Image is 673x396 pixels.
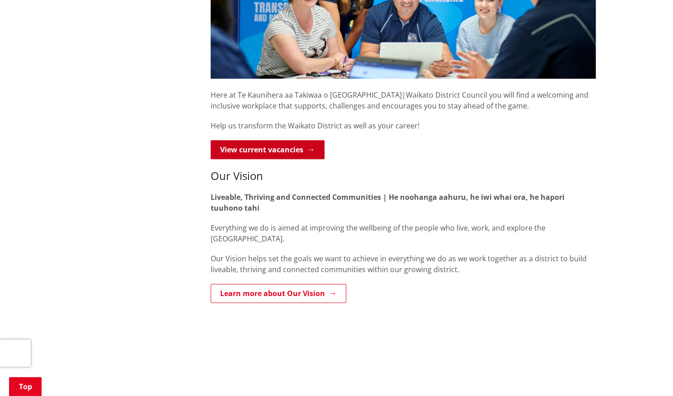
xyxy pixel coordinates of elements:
[211,140,325,159] a: View current vacancies
[211,170,596,183] h3: Our Vision
[211,192,565,213] strong: Liveable, Thriving and Connected Communities | He noohanga aahuru, he iwi whai ora, he hapori tuu...
[211,222,596,244] p: Everything we do is aimed at improving the wellbeing of the people who live, work, and explore th...
[9,377,42,396] a: Top
[211,253,596,275] p: Our Vision helps set the goals we want to achieve in everything we do as we work together as a di...
[211,79,596,111] p: Here at Te Kaunihera aa Takiwaa o [GEOGRAPHIC_DATA]|Waikato District Council you will find a welc...
[631,358,664,391] iframe: Messenger Launcher
[211,284,346,303] a: Learn more about Our Vision
[211,120,596,131] p: Help us transform the Waikato District as well as your career!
